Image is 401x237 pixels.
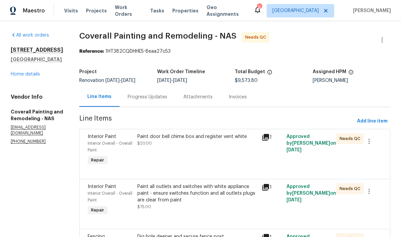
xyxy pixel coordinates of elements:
[88,157,107,163] span: Repair
[350,7,391,14] span: [PERSON_NAME]
[87,93,112,100] div: Line Items
[173,78,187,83] span: [DATE]
[11,94,63,100] h4: Vendor Info
[128,94,167,100] div: Progress Updates
[235,78,258,83] span: $9,573.80
[157,78,187,83] span: -
[286,198,302,202] span: [DATE]
[229,94,247,100] div: Invoices
[79,48,390,55] div: 1HT382CQDHHE5-8eaa27c53
[157,78,171,83] span: [DATE]
[79,78,135,83] span: Renovation
[257,4,262,11] div: 9
[137,141,152,145] span: $20.00
[357,117,388,126] span: Add line item
[272,7,319,14] span: [GEOGRAPHIC_DATA]
[137,183,258,203] div: Paint all outlets and switches with white appliance paint - ensure switches function and all outl...
[88,184,116,189] span: Interior Paint
[137,205,151,209] span: $75.00
[137,133,258,140] div: Paint door bell chime box and register vent white
[354,115,390,128] button: Add line item
[88,134,116,139] span: Interior Paint
[313,78,391,83] div: [PERSON_NAME]
[207,4,246,17] span: Geo Assignments
[79,69,97,74] h5: Project
[348,69,354,78] span: The hpm assigned to this work order.
[157,69,205,74] h5: Work Order Timeline
[88,141,132,152] span: Interior Overall - Overall Paint
[183,94,213,100] div: Attachments
[340,135,363,142] span: Needs QC
[86,7,107,14] span: Projects
[11,108,63,122] h5: Coverall Painting and Remodeling - NAS
[11,33,49,38] a: All work orders
[88,191,132,202] span: Interior Overall - Overall Paint
[262,133,282,141] div: 1
[79,115,354,128] span: Line Items
[23,7,45,14] span: Maestro
[64,7,78,14] span: Visits
[340,185,363,192] span: Needs QC
[105,78,135,83] span: -
[150,8,164,13] span: Tasks
[313,69,346,74] h5: Assigned HPM
[235,69,265,74] h5: Total Budget
[88,207,107,214] span: Repair
[267,69,272,78] span: The total cost of line items that have been proposed by Opendoor. This sum includes line items th...
[121,78,135,83] span: [DATE]
[286,148,302,152] span: [DATE]
[11,72,40,77] a: Home details
[115,4,142,17] span: Work Orders
[286,134,336,152] span: Approved by [PERSON_NAME] on
[245,34,269,41] span: Needs QC
[79,49,104,54] b: Reference:
[105,78,120,83] span: [DATE]
[286,184,336,202] span: Approved by [PERSON_NAME] on
[262,183,282,191] div: 1
[172,7,198,14] span: Properties
[79,32,236,40] span: Coverall Painting and Remodeling - NAS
